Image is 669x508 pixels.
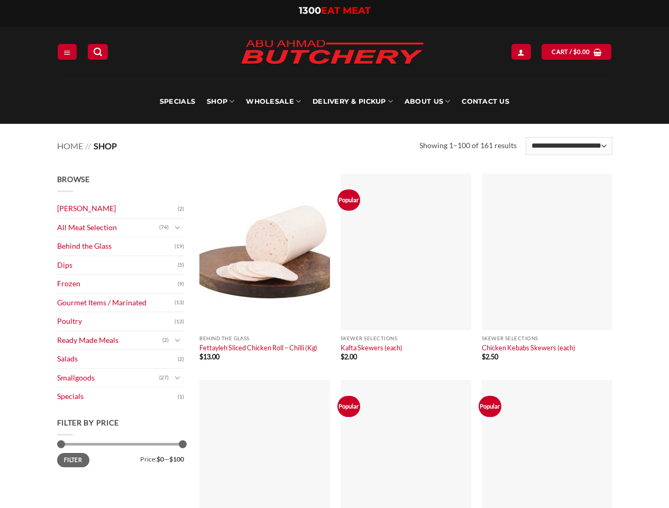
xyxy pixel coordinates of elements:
[341,352,357,361] bdi: 2.00
[85,141,91,151] span: //
[57,275,178,293] a: Frozen
[171,372,184,384] button: Toggle
[482,335,612,341] p: Skewer Selections
[57,418,120,427] span: Filter by price
[57,199,178,218] a: [PERSON_NAME]
[171,222,184,233] button: Toggle
[246,79,301,124] a: Wholesale
[169,455,184,463] span: $100
[482,343,575,352] a: Chicken Kebabs Skewers (each)
[199,174,330,330] img: Fettayleh Sliced Chicken Roll - Chilli (Kg)
[57,219,159,237] a: All Meat Selection
[57,141,83,151] a: Home
[207,79,234,124] a: SHOP
[178,257,184,273] span: (5)
[313,79,393,124] a: Delivery & Pickup
[178,201,184,217] span: (2)
[57,350,178,368] a: Salads
[573,47,577,57] span: $
[57,256,178,275] a: Dips
[341,343,402,352] a: Kafta Skewers (each)
[57,453,89,467] button: Filter
[178,276,184,292] span: (9)
[552,47,590,57] span: Cart /
[57,453,184,462] div: Price: —
[341,174,471,330] img: Kafta Skewers
[482,352,498,361] bdi: 2.50
[58,44,77,59] a: Menu
[299,5,321,16] span: 1300
[199,352,219,361] bdi: 13.00
[419,140,517,152] p: Showing 1–100 of 161 results
[542,44,611,59] a: View cart
[159,220,169,235] span: (74)
[157,455,164,463] span: $0
[159,370,169,386] span: (27)
[171,334,184,346] button: Toggle
[175,239,184,255] span: (19)
[482,174,612,330] img: Chicken Kebabs Skewers
[526,137,612,155] select: Shop order
[160,79,195,124] a: Specials
[232,33,433,73] img: Abu Ahmad Butchery
[321,5,371,16] span: EAT MEAT
[162,332,169,348] span: (2)
[511,44,530,59] a: Login
[57,369,159,387] a: Smallgoods
[57,237,175,256] a: Behind the Glass
[178,351,184,367] span: (2)
[57,294,175,312] a: Gourmet Items / Marinated
[175,314,184,330] span: (12)
[57,331,162,350] a: Ready Made Meals
[199,352,203,361] span: $
[57,312,175,331] a: Poultry
[573,48,590,55] bdi: 0.00
[178,389,184,405] span: (1)
[462,79,509,124] a: Contact Us
[482,352,485,361] span: $
[94,141,117,151] span: Shop
[341,352,344,361] span: $
[405,79,450,124] a: About Us
[175,295,184,311] span: (13)
[299,5,371,16] a: 1300EAT MEAT
[341,335,471,341] p: Skewer Selections
[57,175,90,184] span: Browse
[199,335,330,341] p: Behind the Glass
[57,387,178,406] a: Specials
[199,343,317,352] a: Fettayleh Sliced Chicken Roll – Chilli (Kg)
[88,44,108,59] a: Search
